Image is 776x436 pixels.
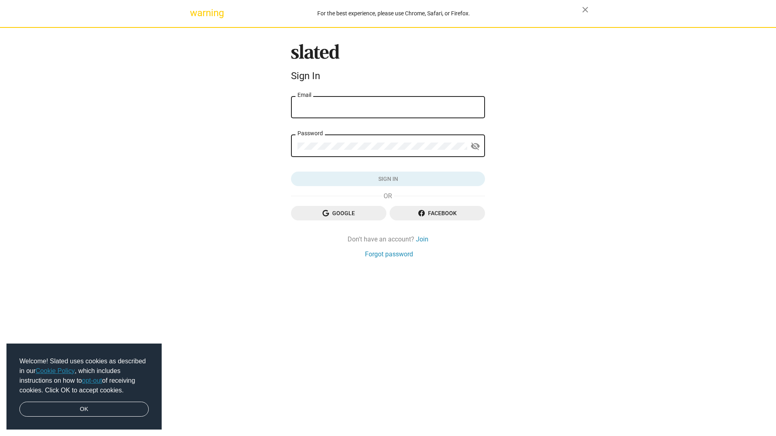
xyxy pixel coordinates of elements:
mat-icon: visibility_off [470,140,480,153]
a: dismiss cookie message [19,402,149,417]
button: Show password [467,138,483,155]
sl-branding: Sign In [291,44,485,85]
mat-icon: warning [190,8,200,18]
div: cookieconsent [6,344,162,430]
div: Don't have an account? [291,235,485,243]
span: Welcome! Slated uses cookies as described in our , which includes instructions on how to of recei... [19,356,149,395]
a: opt-out [82,377,102,384]
span: Google [297,206,380,220]
button: Google [291,206,386,220]
button: Facebook [390,206,485,220]
a: Join [416,235,428,243]
div: For the best experience, please use Chrome, Safari, or Firefox. [205,8,582,19]
span: Facebook [396,206,479,220]
div: Sign In [291,70,485,82]
a: Cookie Policy [36,367,75,374]
mat-icon: close [580,5,590,15]
a: Forgot password [365,250,413,258]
